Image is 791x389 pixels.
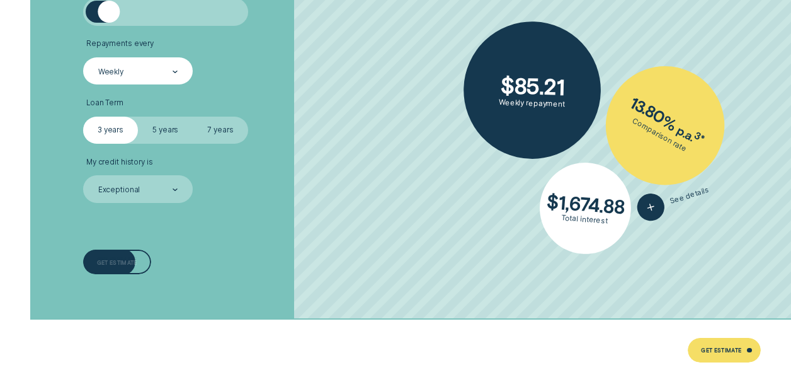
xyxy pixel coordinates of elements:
[86,39,154,49] span: Repayments every
[97,260,137,265] div: Get estimate
[634,177,713,224] button: See details
[83,250,151,274] a: Get estimate
[193,117,248,144] label: 7 years
[688,338,761,363] a: Get Estimate
[83,117,138,144] label: 3 years
[669,185,710,206] span: See details
[86,158,153,167] span: My credit history is
[138,117,193,144] label: 5 years
[86,98,123,108] span: Loan Term
[98,67,123,76] div: Weekly
[98,185,140,195] div: Exceptional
